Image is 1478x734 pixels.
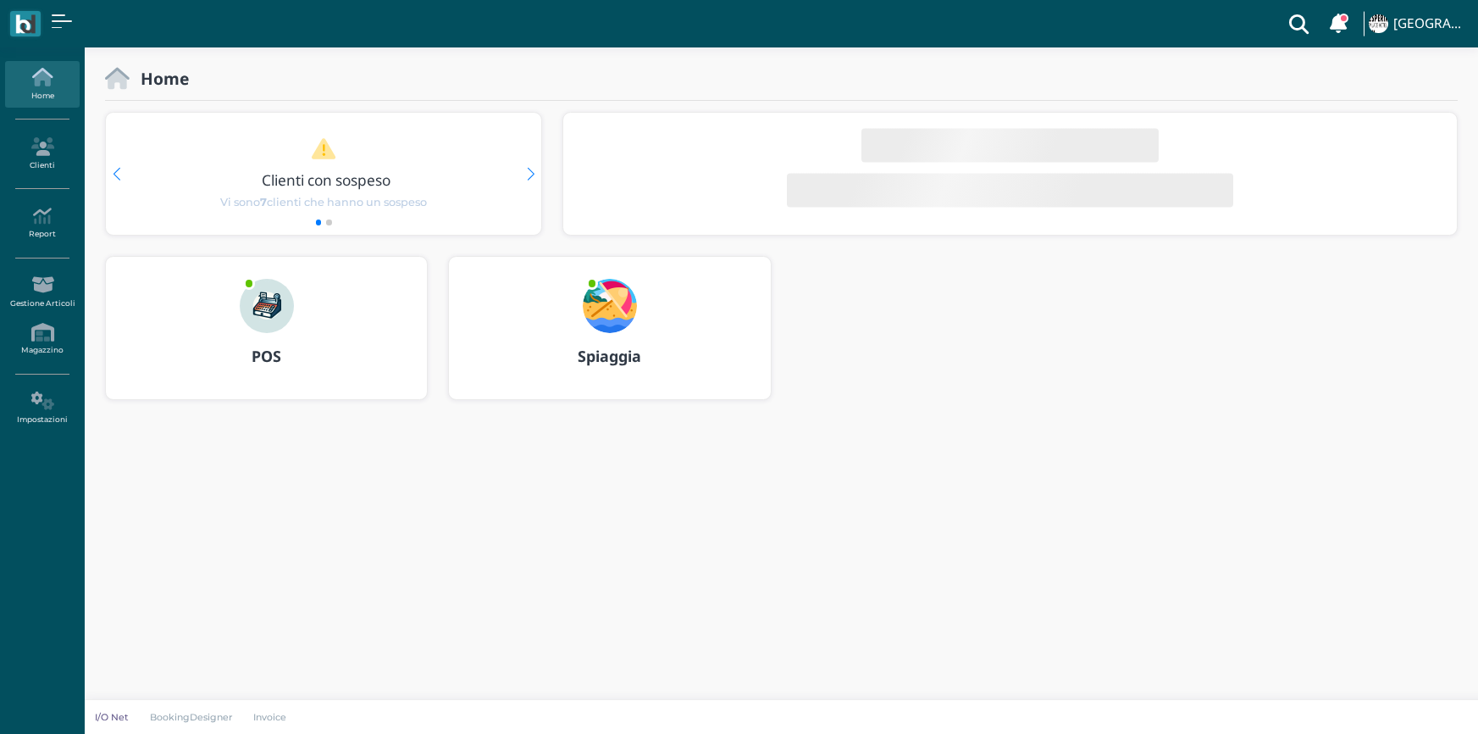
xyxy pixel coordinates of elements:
[130,70,189,87] h2: Home
[448,256,771,420] a: ... Spiaggia
[527,168,534,181] div: Next slide
[141,172,512,188] h3: Clienti con sospeso
[5,61,79,108] a: Home
[5,385,79,431] a: Impostazioni
[1358,681,1464,720] iframe: Help widget launcher
[106,113,541,235] div: 1 / 2
[105,256,428,420] a: ... POS
[578,346,641,366] b: Spiaggia
[113,168,120,181] div: Previous slide
[5,200,79,247] a: Report
[252,346,281,366] b: POS
[1366,3,1468,44] a: ... [GEOGRAPHIC_DATA]
[260,196,267,209] b: 7
[5,269,79,315] a: Gestione Articoli
[240,279,294,333] img: ...
[1369,14,1387,33] img: ...
[138,137,509,210] a: Clienti con sospeso Vi sono7clienti che hanno un sospeso
[1393,17,1468,31] h4: [GEOGRAPHIC_DATA]
[5,316,79,363] a: Magazzino
[5,131,79,177] a: Clienti
[220,194,427,210] span: Vi sono clienti che hanno un sospeso
[583,279,637,333] img: ...
[15,14,35,34] img: logo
